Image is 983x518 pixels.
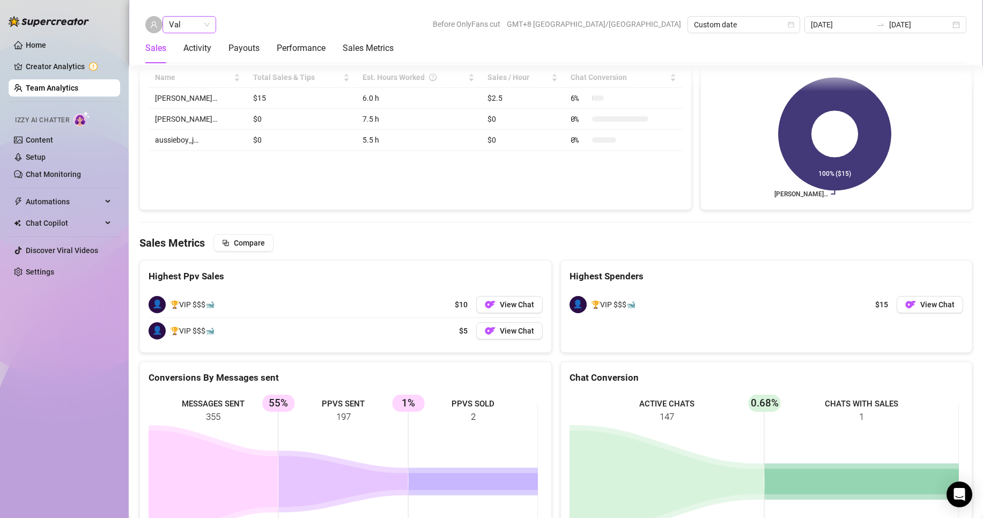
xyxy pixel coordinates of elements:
[149,296,166,313] span: 👤
[564,67,683,88] th: Chat Conversion
[139,235,205,250] h4: Sales Metrics
[149,67,247,88] th: Name
[149,130,247,151] td: aussieboy_j…
[234,239,265,247] span: Compare
[889,19,950,31] input: End date
[26,84,78,92] a: Team Analytics
[26,246,98,255] a: Discover Viral Videos
[476,322,543,339] button: OFView Chat
[570,371,964,385] div: Chat Conversion
[481,130,564,151] td: $0
[277,42,326,55] div: Performance
[500,300,534,309] span: View Chat
[356,130,481,151] td: 5.5 h
[788,21,794,28] span: calendar
[481,88,564,109] td: $2.5
[570,296,587,313] span: 👤
[694,17,794,33] span: Custom date
[247,130,356,151] td: $0
[149,88,247,109] td: [PERSON_NAME]…
[487,71,549,83] span: Sales / Hour
[455,299,468,310] span: $10
[14,197,23,206] span: thunderbolt
[26,58,112,75] a: Creator Analytics exclamation-circle
[343,42,394,55] div: Sales Metrics
[26,268,54,276] a: Settings
[459,325,468,337] span: $5
[875,299,888,310] span: $15
[213,234,274,251] button: Compare
[170,299,215,310] span: 🏆VIP $$$🐋
[429,71,437,83] span: question-circle
[897,296,963,313] button: OFView Chat
[149,109,247,130] td: [PERSON_NAME]…
[26,153,46,161] a: Setup
[145,42,166,55] div: Sales
[183,42,211,55] div: Activity
[222,239,230,247] span: block
[170,325,215,337] span: 🏆VIP $$$🐋
[356,88,481,109] td: 6.0 h
[571,134,588,146] span: 0 %
[481,109,564,130] td: $0
[570,269,964,284] div: Highest Spenders
[920,300,955,309] span: View Chat
[26,41,46,49] a: Home
[811,19,872,31] input: Start date
[947,482,972,507] div: Open Intercom Messenger
[876,20,885,29] span: swap-right
[26,193,102,210] span: Automations
[15,115,69,125] span: Izzy AI Chatter
[876,20,885,29] span: to
[149,371,543,385] div: Conversions By Messages sent
[26,136,53,144] a: Content
[247,88,356,109] td: $15
[363,71,466,83] div: Est. Hours Worked
[73,111,90,127] img: AI Chatter
[591,299,635,310] span: 🏆VIP $$$🐋
[507,16,681,32] span: GMT+8 [GEOGRAPHIC_DATA]/[GEOGRAPHIC_DATA]
[485,325,496,336] img: OF
[14,219,21,227] img: Chat Copilot
[149,269,543,284] div: Highest Ppv Sales
[253,71,341,83] span: Total Sales & Tips
[571,71,668,83] span: Chat Conversion
[905,299,916,310] img: OF
[571,113,588,125] span: 0 %
[433,16,500,32] span: Before OnlyFans cut
[26,170,81,179] a: Chat Monitoring
[247,109,356,130] td: $0
[155,71,232,83] span: Name
[571,92,588,104] span: 6 %
[500,327,534,335] span: View Chat
[26,214,102,232] span: Chat Copilot
[481,67,564,88] th: Sales / Hour
[356,109,481,130] td: 7.5 h
[485,299,496,310] img: OF
[9,16,89,27] img: logo-BBDzfeDw.svg
[149,322,166,339] span: 👤
[476,296,543,313] button: OFView Chat
[247,67,356,88] th: Total Sales & Tips
[169,17,210,33] span: Val
[774,190,828,198] text: [PERSON_NAME]…
[150,21,158,28] span: user
[228,42,260,55] div: Payouts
